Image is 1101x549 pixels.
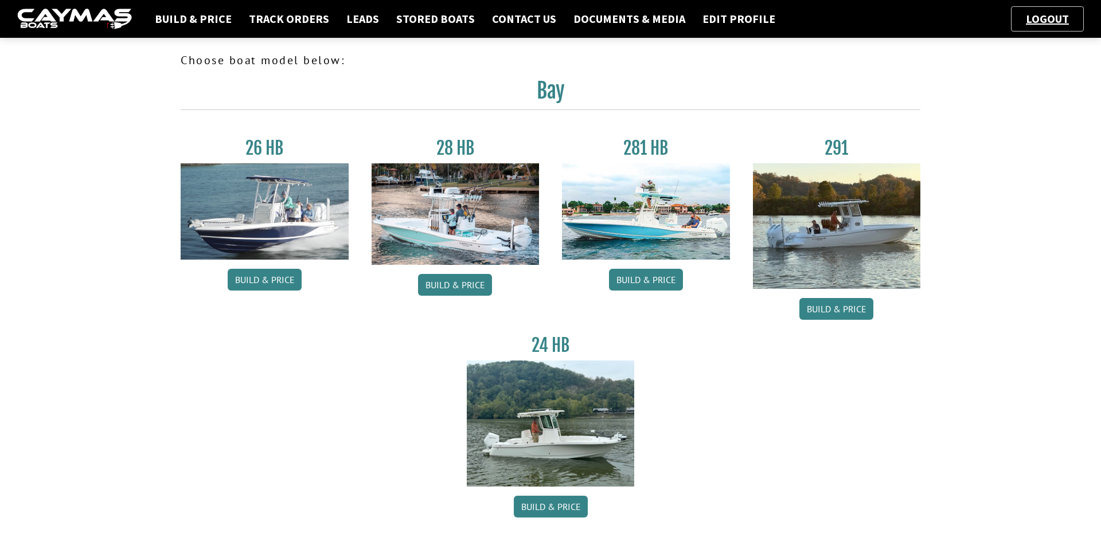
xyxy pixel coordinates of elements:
[467,335,635,356] h3: 24 HB
[467,360,635,486] img: 24_HB_thumbnail.jpg
[181,138,349,159] h3: 26 HB
[228,269,302,291] a: Build & Price
[149,11,237,26] a: Build & Price
[17,9,132,30] img: caymas-dealer-connect-2ed40d3bc7270c1d8d7ffb4b79bf05adc795679939227970def78ec6f6c03838.gif
[753,138,921,159] h3: 291
[181,78,920,110] h2: Bay
[753,163,921,289] img: 291_Thumbnail.jpg
[568,11,691,26] a: Documents & Media
[243,11,335,26] a: Track Orders
[372,163,540,265] img: 28_hb_thumbnail_for_caymas_connect.jpg
[181,52,920,69] p: Choose boat model below:
[562,138,730,159] h3: 281 HB
[181,163,349,260] img: 26_new_photo_resized.jpg
[391,11,481,26] a: Stored Boats
[697,11,781,26] a: Edit Profile
[514,496,588,517] a: Build & Price
[486,11,562,26] a: Contact Us
[1020,11,1075,26] a: Logout
[609,269,683,291] a: Build & Price
[562,163,730,260] img: 28-hb-twin.jpg
[341,11,385,26] a: Leads
[372,138,540,159] h3: 28 HB
[799,298,873,320] a: Build & Price
[418,274,492,296] a: Build & Price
